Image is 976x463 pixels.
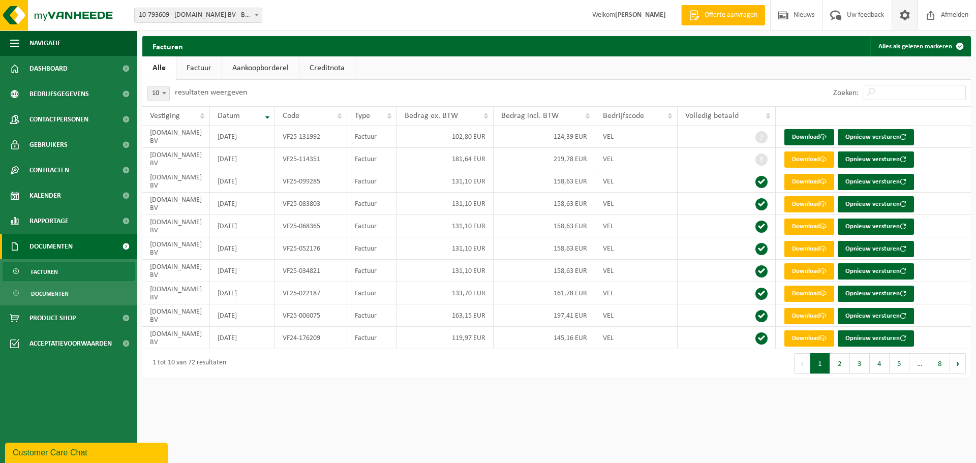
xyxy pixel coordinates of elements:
button: Opnieuw versturen [838,129,914,145]
button: Previous [794,353,810,374]
td: 158,63 EUR [494,170,595,193]
span: Navigatie [29,30,61,56]
td: 131,10 EUR [397,170,494,193]
span: Kalender [29,183,61,208]
td: 131,10 EUR [397,215,494,237]
td: VEL [595,193,678,215]
td: Factuur [347,215,397,237]
td: [DATE] [210,193,275,215]
span: Bedrijfsgegevens [29,81,89,107]
span: Documenten [31,284,69,303]
td: VF25-052176 [275,237,347,260]
td: VF24-176209 [275,327,347,349]
td: 131,10 EUR [397,260,494,282]
button: Opnieuw versturen [838,286,914,302]
button: Opnieuw versturen [838,308,914,324]
button: Next [950,353,966,374]
td: [DOMAIN_NAME] BV [142,215,210,237]
td: [DATE] [210,237,275,260]
td: Factuur [347,170,397,193]
a: Download [784,219,834,235]
button: 1 [810,353,830,374]
td: 158,63 EUR [494,193,595,215]
span: Volledig betaald [685,112,739,120]
td: Factuur [347,327,397,349]
a: Creditnota [299,56,355,80]
button: Opnieuw versturen [838,219,914,235]
span: 10 [147,86,170,101]
td: VEL [595,282,678,304]
td: VF25-068365 [275,215,347,237]
span: Vestiging [150,112,180,120]
td: [DOMAIN_NAME] BV [142,282,210,304]
a: Alle [142,56,176,80]
td: 102,80 EUR [397,126,494,148]
label: resultaten weergeven [175,88,247,97]
td: [DATE] [210,126,275,148]
span: Facturen [31,262,58,282]
h2: Facturen [142,36,193,56]
td: [DOMAIN_NAME] BV [142,170,210,193]
td: VF25-099285 [275,170,347,193]
span: Product Shop [29,305,76,331]
strong: [PERSON_NAME] [615,11,666,19]
a: Documenten [3,284,135,303]
td: 131,10 EUR [397,237,494,260]
button: Opnieuw versturen [838,196,914,212]
td: [DATE] [210,304,275,327]
td: Factuur [347,304,397,327]
td: [DATE] [210,282,275,304]
span: Acceptatievoorwaarden [29,331,112,356]
td: [DOMAIN_NAME] BV [142,304,210,327]
button: 3 [850,353,870,374]
span: 10 [148,86,169,101]
td: 163,15 EUR [397,304,494,327]
td: Factuur [347,126,397,148]
td: VEL [595,170,678,193]
button: Opnieuw versturen [838,330,914,347]
a: Download [784,263,834,280]
button: 8 [930,353,950,374]
td: VF25-006075 [275,304,347,327]
span: Type [355,112,370,120]
span: Dashboard [29,56,68,81]
td: 119,97 EUR [397,327,494,349]
a: Download [784,151,834,168]
button: Alles als gelezen markeren [870,36,970,56]
span: Bedrag ex. BTW [405,112,458,120]
td: Factuur [347,260,397,282]
span: Code [283,112,299,120]
td: 181,64 EUR [397,148,494,170]
td: 158,63 EUR [494,260,595,282]
td: 158,63 EUR [494,215,595,237]
span: Offerte aanvragen [702,10,760,20]
td: VF25-034821 [275,260,347,282]
a: Offerte aanvragen [681,5,765,25]
td: VEL [595,215,678,237]
span: Bedrijfscode [603,112,644,120]
button: 4 [870,353,890,374]
td: Factuur [347,282,397,304]
iframe: chat widget [5,441,170,463]
td: 145,16 EUR [494,327,595,349]
td: 158,63 EUR [494,237,595,260]
td: [DATE] [210,260,275,282]
span: … [909,353,930,374]
td: 131,10 EUR [397,193,494,215]
a: Download [784,330,834,347]
div: 1 tot 10 van 72 resultaten [147,354,226,373]
a: Aankoopborderel [222,56,299,80]
td: [DATE] [210,148,275,170]
td: VF25-022187 [275,282,347,304]
span: Gebruikers [29,132,68,158]
td: [DOMAIN_NAME] BV [142,327,210,349]
button: Opnieuw versturen [838,241,914,257]
span: 10-793609 - L.E.CARS BV - BAASRODE [135,8,262,22]
td: [DATE] [210,215,275,237]
label: Zoeken: [833,89,859,97]
td: 161,78 EUR [494,282,595,304]
a: Download [784,129,834,145]
span: Datum [218,112,240,120]
td: [DOMAIN_NAME] BV [142,126,210,148]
